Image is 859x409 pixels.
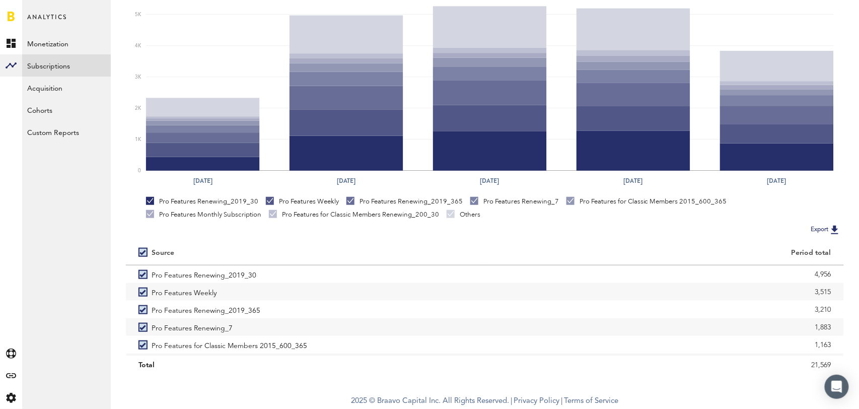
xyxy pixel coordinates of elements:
div: 21,569 [497,358,831,373]
span: Support [21,7,57,16]
div: Pro Features Monthly Subscription [146,210,261,219]
a: Acquisition [22,77,111,99]
div: 4,956 [497,267,831,282]
a: Privacy Policy [514,397,560,405]
span: Analytics [27,11,67,32]
span: Pro Features Renewing_2019_30 [152,265,256,283]
text: [DATE] [767,177,786,186]
text: 3K [135,75,141,80]
div: Period total [497,249,831,257]
span: Pro Features for Classic Members 2015_600_365 [152,336,307,354]
span: Pro Features Monthly Subscription [152,354,261,371]
span: 2025 © Braavo Capital Inc. All Rights Reserved. [351,394,510,409]
span: Pro Features Weekly [152,283,217,301]
span: Pro Features Renewing_2019_365 [152,301,260,318]
div: 3,210 [497,302,831,317]
div: 3,515 [497,285,831,300]
text: 2K [135,106,141,111]
div: Pro Features Renewing_2019_365 [346,197,463,206]
div: Others [447,210,480,219]
a: Monetization [22,32,111,54]
div: Pro Features Weekly [266,197,339,206]
div: Total [138,358,472,373]
div: 715 [497,355,831,370]
text: 5K [135,12,141,17]
a: Subscriptions [22,54,111,77]
div: Pro Features for Classic Members Renewing_200_30 [269,210,439,219]
text: [DATE] [480,177,499,186]
span: Pro Features Renewing_7 [152,318,233,336]
text: [DATE] [337,177,356,186]
a: Cohorts [22,99,111,121]
div: 1,883 [497,320,831,335]
div: Source [152,249,174,257]
img: Export [829,224,841,236]
a: Terms of Service [564,397,619,405]
text: 4K [135,43,141,48]
div: Pro Features for Classic Members 2015_600_365 [566,197,727,206]
a: Custom Reports [22,121,111,143]
text: 1K [135,137,141,142]
text: 0 [138,168,141,173]
div: Pro Features Renewing_7 [470,197,559,206]
button: Export [808,223,844,236]
div: Open Intercom Messenger [825,375,849,399]
text: [DATE] [193,177,212,186]
div: Pro Features Renewing_2019_30 [146,197,258,206]
div: 1,163 [497,337,831,353]
text: [DATE] [624,177,643,186]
